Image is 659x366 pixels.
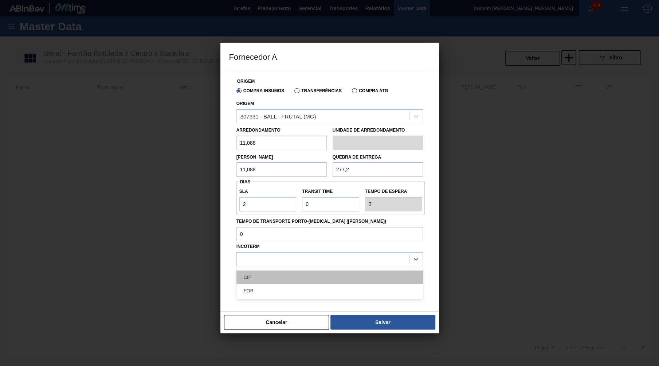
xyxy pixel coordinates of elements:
label: Tempo de Transporte Porto-[MEDICAL_DATA] ([PERSON_NAME]) [236,216,423,227]
label: Tempo de espera [365,186,422,197]
label: Transit Time [302,186,359,197]
div: 307331 - BALL - FRUTAL (MG) [240,113,316,119]
label: [PERSON_NAME] [236,155,273,160]
label: Origem [237,79,255,84]
label: Arredondamento [236,128,281,133]
label: Compra ATG [352,88,388,93]
label: Compra Insumos [236,88,284,93]
button: Salvar [330,315,435,330]
div: FOB [236,284,423,297]
label: Transferências [294,88,342,93]
div: CIF [236,270,423,284]
label: Quebra de entrega [333,155,381,160]
label: SLA [239,186,297,197]
button: Cancelar [224,315,329,330]
span: Dias [240,179,251,184]
label: Origem [236,101,254,106]
h3: Fornecedor A [220,43,439,70]
label: Incoterm [236,244,260,249]
label: Unidade de arredondamento [333,125,423,136]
